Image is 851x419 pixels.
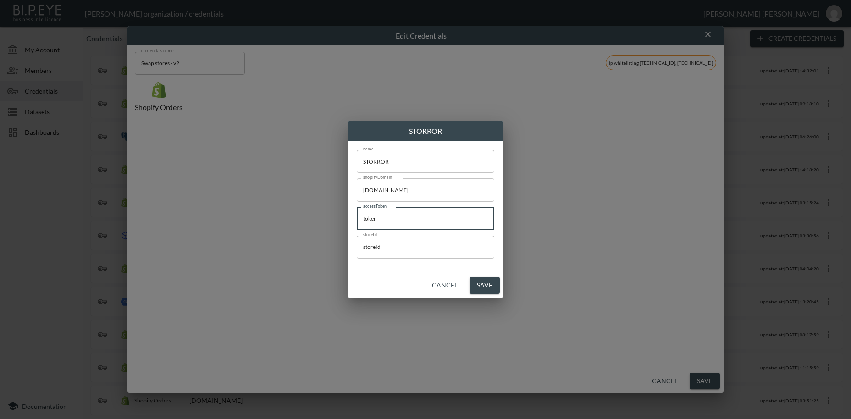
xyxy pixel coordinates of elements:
label: accessToken [363,203,387,209]
h2: STORROR [348,121,503,141]
label: shopifyDomain [363,174,392,180]
button: Cancel [428,277,461,294]
label: storeId [363,232,377,237]
button: Save [470,277,500,294]
label: name [363,146,374,152]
